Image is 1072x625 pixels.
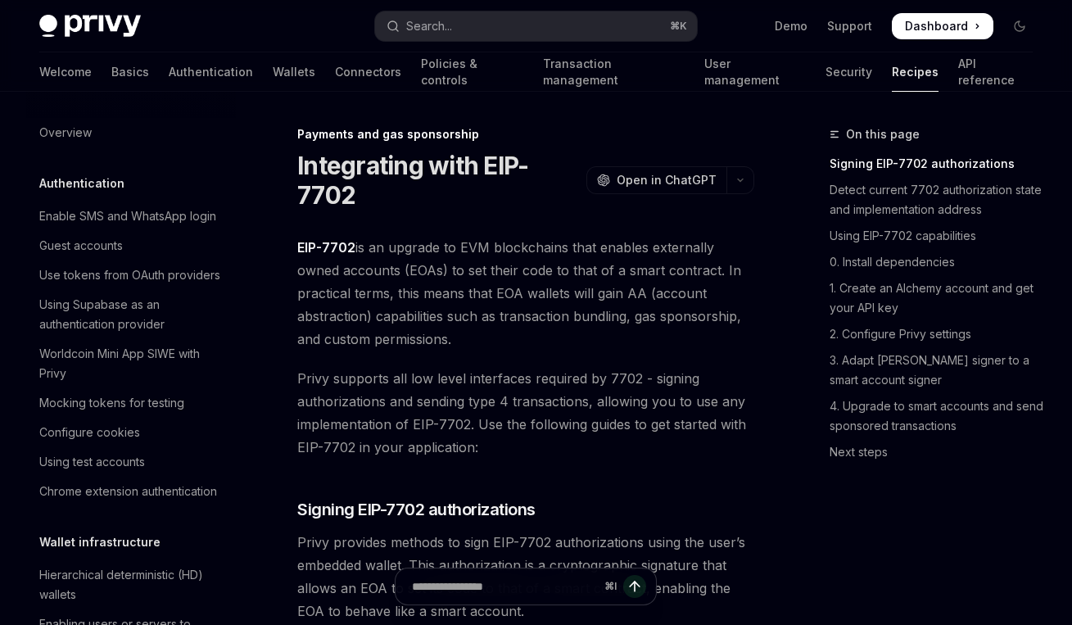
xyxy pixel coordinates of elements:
a: Transaction management [543,52,685,92]
a: Basics [111,52,149,92]
a: Using Supabase as an authentication provider [26,290,236,339]
span: Signing EIP-7702 authorizations [297,498,536,521]
div: Using test accounts [39,452,145,472]
button: Toggle dark mode [1006,13,1033,39]
a: Detect current 7702 authorization state and implementation address [830,177,1046,223]
div: Worldcoin Mini App SIWE with Privy [39,344,226,383]
div: Mocking tokens for testing [39,393,184,413]
a: Chrome extension authentication [26,477,236,506]
a: EIP-7702 [297,239,355,256]
a: Dashboard [892,13,993,39]
a: Demo [775,18,807,34]
span: Privy supports all low level interfaces required by 7702 - signing authorizations and sending typ... [297,367,754,459]
span: ⌘ K [670,20,687,33]
a: Next steps [830,439,1046,465]
a: Recipes [892,52,939,92]
div: Configure cookies [39,423,140,442]
a: Signing EIP-7702 authorizations [830,151,1046,177]
div: Enable SMS and WhatsApp login [39,206,216,226]
a: 1. Create an Alchemy account and get your API key [830,275,1046,321]
h5: Wallet infrastructure [39,532,161,552]
button: Open in ChatGPT [586,166,726,194]
a: Enable SMS and WhatsApp login [26,202,236,231]
div: Overview [39,123,92,143]
span: Dashboard [905,18,968,34]
a: Hierarchical deterministic (HD) wallets [26,560,236,609]
a: Guest accounts [26,231,236,260]
a: 2. Configure Privy settings [830,321,1046,347]
a: Wallets [273,52,315,92]
a: User management [704,52,805,92]
div: Search... [406,16,452,36]
button: Send message [623,575,646,598]
a: Mocking tokens for testing [26,388,236,418]
a: API reference [958,52,1033,92]
button: Open search [375,11,698,41]
div: Hierarchical deterministic (HD) wallets [39,565,226,605]
a: Use tokens from OAuth providers [26,260,236,290]
span: On this page [846,125,920,144]
div: Use tokens from OAuth providers [39,265,220,285]
a: 4. Upgrade to smart accounts and send sponsored transactions [830,393,1046,439]
div: Chrome extension authentication [39,482,217,501]
span: Open in ChatGPT [617,172,717,188]
div: Using Supabase as an authentication provider [39,295,226,334]
a: Authentication [169,52,253,92]
input: Ask a question... [412,568,598,605]
a: 0. Install dependencies [830,249,1046,275]
a: Overview [26,118,236,147]
span: Privy provides methods to sign EIP-7702 authorizations using the user’s embedded wallet. This aut... [297,531,754,623]
h5: Authentication [39,174,124,193]
span: is an upgrade to EVM blockchains that enables externally owned accounts (EOAs) to set their code ... [297,236,754,351]
a: Support [827,18,872,34]
a: 3. Adapt [PERSON_NAME] signer to a smart account signer [830,347,1046,393]
h1: Integrating with EIP-7702 [297,151,580,210]
a: Connectors [335,52,401,92]
div: Guest accounts [39,236,123,256]
a: Using test accounts [26,447,236,477]
div: Payments and gas sponsorship [297,126,754,143]
a: Policies & controls [421,52,523,92]
a: Welcome [39,52,92,92]
a: Configure cookies [26,418,236,447]
a: Worldcoin Mini App SIWE with Privy [26,339,236,388]
img: dark logo [39,15,141,38]
a: Using EIP-7702 capabilities [830,223,1046,249]
a: Security [825,52,872,92]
